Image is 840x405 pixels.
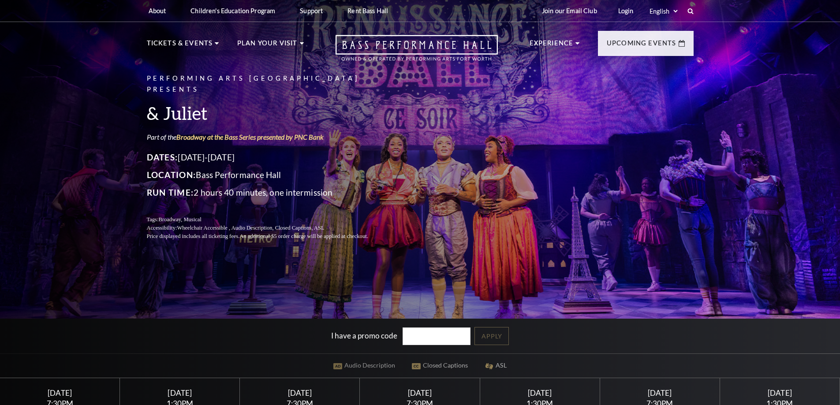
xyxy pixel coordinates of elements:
div: [DATE] [610,388,709,398]
span: Broadway, Musical [158,216,201,223]
div: [DATE] [490,388,589,398]
p: Tags: [147,216,389,224]
p: Support [300,7,323,15]
p: Accessibility: [147,224,389,232]
div: [DATE] [11,388,109,398]
p: 2 hours 40 minutes, one intermission [147,186,389,200]
div: [DATE] [250,388,349,398]
p: Price displayed includes all ticketing fees. [147,232,389,241]
p: Rent Bass Hall [347,7,388,15]
span: Dates: [147,152,178,162]
div: [DATE] [131,388,229,398]
p: Performing Arts [GEOGRAPHIC_DATA] Presents [147,73,389,95]
span: Location: [147,170,196,180]
div: [DATE] [731,388,829,398]
p: [DATE]-[DATE] [147,150,389,164]
select: Select: [648,7,679,15]
p: Children's Education Program [190,7,275,15]
p: Bass Performance Hall [147,168,389,182]
p: Upcoming Events [607,38,676,54]
p: Plan Your Visit [237,38,298,54]
label: I have a promo code [331,331,397,340]
h3: & Juliet [147,102,389,124]
div: [DATE] [370,388,469,398]
p: Part of the [147,132,389,142]
span: Run Time: [147,187,194,197]
a: Broadway at the Bass Series presented by PNC Bank [176,133,324,141]
p: Tickets & Events [147,38,213,54]
p: Experience [530,38,574,54]
p: About [149,7,166,15]
span: Wheelchair Accessible , Audio Description, Closed Captions, ASL [177,225,324,231]
span: An additional $5 order charge will be applied at checkout. [239,233,368,239]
